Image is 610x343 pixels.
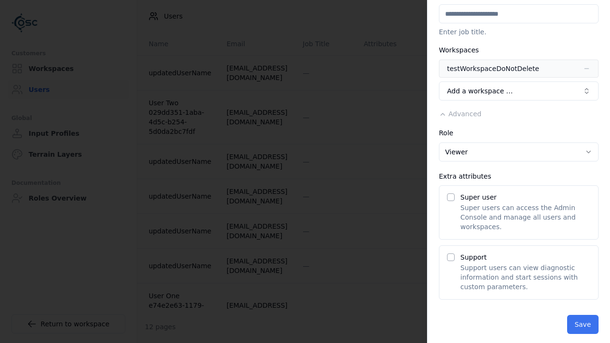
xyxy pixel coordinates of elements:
button: Advanced [439,109,481,119]
button: Save [567,315,599,334]
span: Advanced [448,110,481,118]
label: Role [439,129,453,137]
label: Support [460,253,487,261]
p: Enter job title. [439,27,599,37]
div: Extra attributes [439,173,599,180]
span: Add a workspace … [447,86,513,96]
p: Support users can view diagnostic information and start sessions with custom parameters. [460,263,590,292]
div: testWorkspaceDoNotDelete [447,64,539,73]
label: Super user [460,193,497,201]
p: Super users can access the Admin Console and manage all users and workspaces. [460,203,590,232]
label: Workspaces [439,46,479,54]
